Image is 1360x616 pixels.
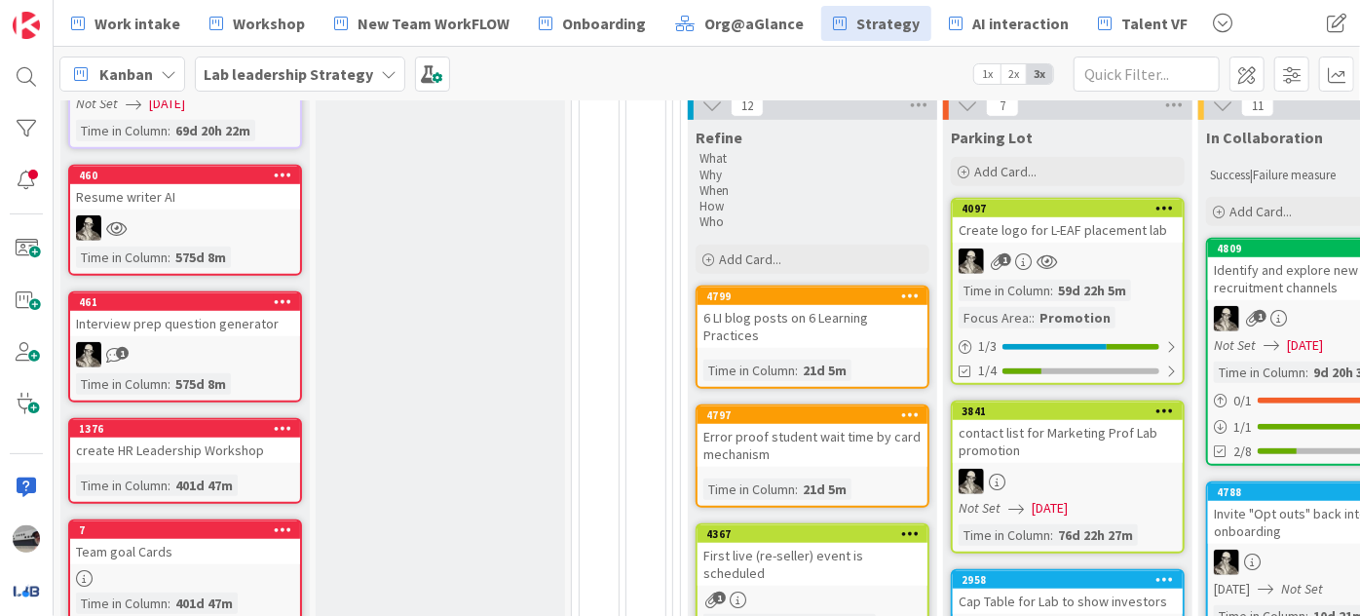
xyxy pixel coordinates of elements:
[168,247,170,268] span: :
[959,307,1032,328] div: Focus Area:
[76,247,168,268] div: Time in Column
[798,479,851,500] div: 21d 5m
[795,360,798,381] span: :
[70,420,300,438] div: 1376
[1233,442,1252,462] span: 2/8
[698,543,927,586] div: First live (re-seller) event is scheduled
[1281,580,1323,597] i: Not Set
[1035,307,1115,328] div: Promotion
[70,420,300,463] div: 1376create HR Leadership Workshop
[703,479,795,500] div: Time in Column
[978,361,997,381] span: 1/4
[959,469,984,494] img: WS
[974,64,1001,84] span: 1x
[704,12,804,35] span: Org@aGlance
[953,571,1183,614] div: 2958Cap Table for Lab to show investors
[1032,498,1068,519] span: [DATE]
[170,373,231,395] div: 575d 8m
[1050,524,1053,546] span: :
[856,12,920,35] span: Strategy
[953,589,1183,614] div: Cap Table for Lab to show investors
[699,183,926,199] p: When
[719,250,781,268] span: Add Card...
[1233,417,1252,438] span: 1 / 1
[1214,362,1305,383] div: Time in Column
[79,169,300,182] div: 460
[358,12,510,35] span: New Team WorkFLOW
[168,593,170,614] span: :
[168,475,170,496] span: :
[698,406,927,424] div: 4797
[698,525,927,543] div: 4367
[1214,579,1250,599] span: [DATE]
[116,347,129,360] span: 1
[1214,550,1239,575] img: WS
[937,6,1080,41] a: AI interaction
[974,163,1037,180] span: Add Card...
[821,6,931,41] a: Strategy
[706,289,927,303] div: 4799
[962,202,1183,215] div: 4097
[1001,64,1027,84] span: 2x
[170,475,238,496] div: 401d 47m
[706,408,927,422] div: 4797
[699,199,926,214] p: How
[699,151,926,167] p: What
[698,525,927,586] div: 4367First live (re-seller) event is scheduled
[951,128,1033,147] span: Parking Lot
[1287,335,1323,356] span: [DATE]
[663,6,815,41] a: Org@aGlance
[698,406,927,467] div: 4797Error proof student wait time by card mechanism
[170,247,231,268] div: 575d 8m
[99,62,153,86] span: Kanban
[1121,12,1188,35] span: Talent VF
[1229,203,1292,220] span: Add Card...
[1241,94,1274,117] span: 11
[706,527,927,541] div: 4367
[70,184,300,210] div: Resume writer AI
[953,200,1183,217] div: 4097
[13,12,40,39] img: Visit kanbanzone.com
[168,373,170,395] span: :
[1214,306,1239,331] img: WS
[59,6,192,41] a: Work intake
[70,342,300,367] div: WS
[962,404,1183,418] div: 3841
[76,373,168,395] div: Time in Column
[13,525,40,553] img: jB
[699,168,926,183] p: Why
[76,342,101,367] img: WS
[1214,336,1256,354] i: Not Set
[70,539,300,564] div: Team goal Cards
[79,422,300,436] div: 1376
[698,424,927,467] div: Error proof student wait time by card mechanism
[70,293,300,311] div: 461
[698,288,927,348] div: 47996 LI blog posts on 6 Learning Practices
[204,64,373,84] b: Lab leadership Strategy
[1233,391,1252,411] span: 0 / 1
[1206,128,1323,147] span: In Collaboration
[322,6,521,41] a: New Team WorkFLOW
[953,200,1183,243] div: 4097Create logo for L-EAF placement lab
[698,305,927,348] div: 6 LI blog posts on 6 Learning Practices
[70,215,300,241] div: WS
[233,12,305,35] span: Workshop
[962,573,1183,587] div: 2958
[1027,64,1053,84] span: 3x
[79,523,300,537] div: 7
[198,6,317,41] a: Workshop
[94,12,180,35] span: Work intake
[70,521,300,539] div: 7
[70,167,300,184] div: 460
[978,336,997,357] span: 1 / 3
[953,403,1183,420] div: 3841
[76,593,168,614] div: Time in Column
[76,215,101,241] img: WS
[959,280,1050,301] div: Time in Column
[953,217,1183,243] div: Create logo for L-EAF placement lab
[70,438,300,463] div: create HR Leadership Workshop
[795,479,798,500] span: :
[76,475,168,496] div: Time in Column
[972,12,1069,35] span: AI interaction
[953,249,1183,274] div: WS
